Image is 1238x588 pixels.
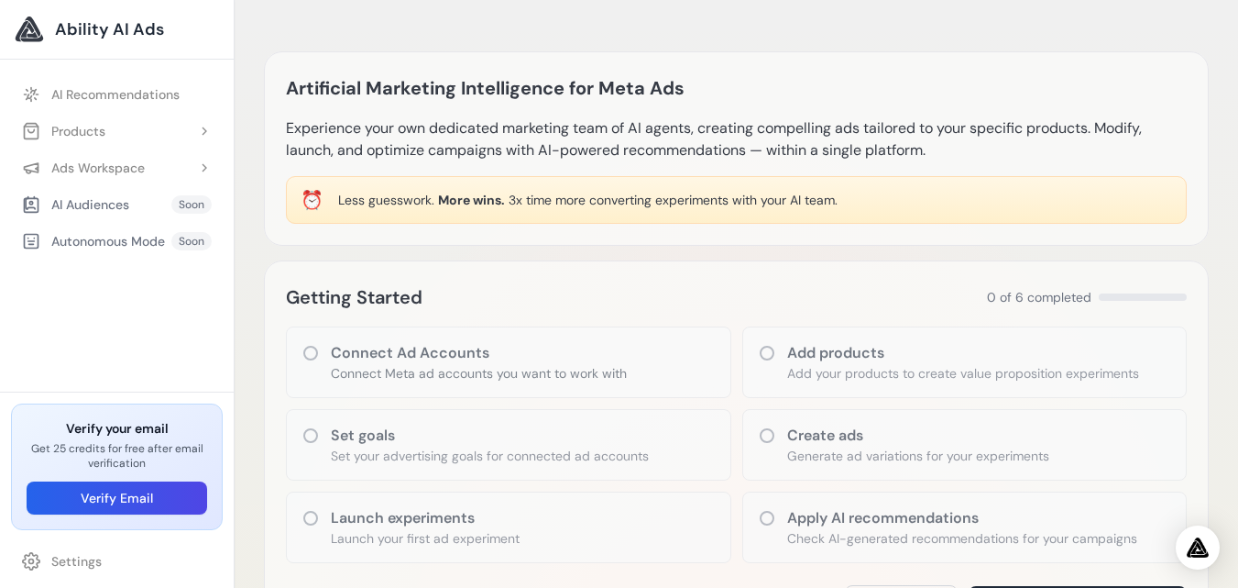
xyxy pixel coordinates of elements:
div: Products [22,122,105,140]
div: Autonomous Mode [22,232,165,250]
p: Add your products to create value proposition experiments [787,364,1139,383]
a: Ability AI Ads [15,15,219,44]
button: Products [11,115,223,148]
button: Ads Workspace [11,151,223,184]
span: Ability AI Ads [55,17,164,42]
p: Generate ad variations for your experiments [787,447,1049,465]
h3: Apply AI recommendations [787,507,1137,529]
p: Check AI-generated recommendations for your campaigns [787,529,1137,548]
h1: Artificial Marketing Intelligence for Meta Ads [286,73,685,103]
p: Get 25 credits for free after email verification [27,441,207,471]
h3: Launch experiments [331,507,520,529]
span: 0 of 6 completed [987,288,1091,306]
span: 3x time more converting experiments with your AI team. [509,192,838,208]
span: More wins. [438,192,505,208]
h3: Set goals [331,425,649,447]
div: Ads Workspace [22,159,145,177]
p: Experience your own dedicated marketing team of AI agents, creating compelling ads tailored to yo... [286,117,1187,161]
h3: Verify your email [27,419,207,438]
p: Launch your first ad experiment [331,529,520,548]
a: AI Recommendations [11,78,223,111]
button: Verify Email [27,482,207,515]
span: Soon [171,232,212,250]
p: Connect Meta ad accounts you want to work with [331,364,627,383]
h3: Connect Ad Accounts [331,342,627,364]
a: Settings [11,545,223,578]
span: Soon [171,195,212,214]
p: Set your advertising goals for connected ad accounts [331,447,649,465]
h3: Add products [787,342,1139,364]
div: ⏰ [301,187,323,213]
h2: Getting Started [286,283,422,312]
div: Open Intercom Messenger [1176,526,1220,570]
span: Less guesswork. [338,192,434,208]
h3: Create ads [787,425,1049,447]
div: AI Audiences [22,195,129,214]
